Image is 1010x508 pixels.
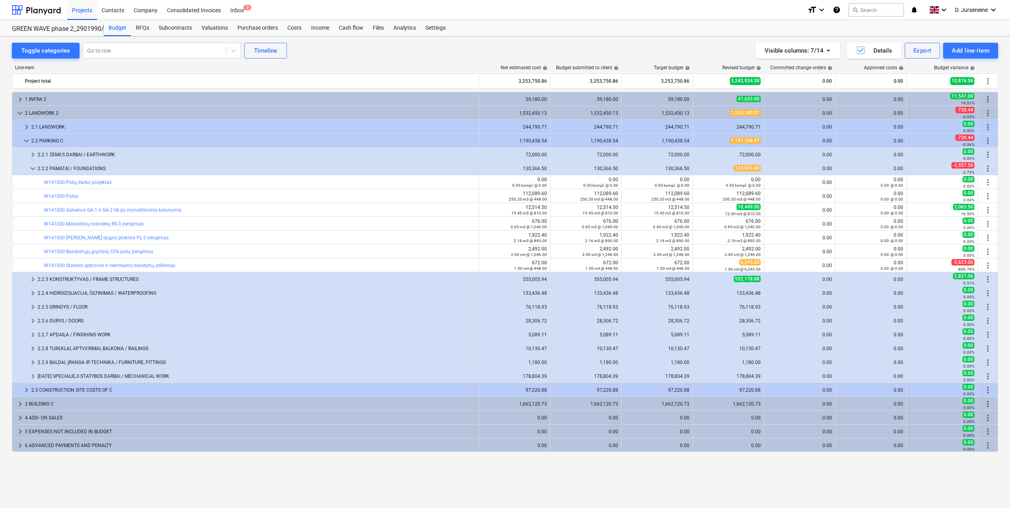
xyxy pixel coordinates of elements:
[283,20,306,36] div: Costs
[625,218,689,229] div: 676.00
[983,150,993,159] span: More actions
[905,43,940,59] button: Export
[943,43,998,59] button: Add line-item
[963,287,974,293] span: 0.00
[28,288,38,298] span: keyboard_arrow_right
[482,152,547,157] div: 72,000.00
[625,205,689,216] div: 12,514.50
[625,304,689,310] div: 76,118.93
[961,212,974,216] small: 16.50%
[770,65,832,70] div: Committed change orders
[983,247,993,256] span: More actions
[31,135,476,147] div: 2.2 PARKING C
[654,65,690,70] div: Target budget
[625,166,689,171] div: 130,366.50
[767,207,832,213] div: 0.00
[767,110,832,116] div: 0.00
[511,252,547,257] small: 2.00 vnt @ 1,246.00
[963,156,974,161] small: 0.00%
[852,7,858,13] span: search
[957,267,974,271] small: -836.76%
[856,45,892,56] div: Details
[963,176,974,182] span: 0.00
[983,441,993,450] span: More actions
[963,184,974,188] small: 0.00%
[389,20,421,36] a: Analytics
[983,136,993,146] span: More actions
[833,5,841,15] i: Knowledge base
[725,267,761,271] small: 1.00 vnt @ 6,295.00
[580,197,618,201] small: 250.20 m3 @ 448.00
[154,20,197,36] a: Subcontracts
[767,152,832,157] div: 0.00
[696,152,761,157] div: 72,000.00
[963,148,974,155] span: 0.00
[767,249,832,254] div: 0.00
[913,45,932,56] div: Export
[755,43,840,59] button: Visible columns:7/14
[554,260,618,271] div: 672.00
[730,137,761,144] span: 1,191,168.97
[554,138,618,144] div: 1,190,438.54
[963,253,974,258] small: 0.00%
[696,218,761,229] div: 676.00
[38,162,476,175] div: 2.2.2 PAMATAI / FOUNDATIONS
[625,277,689,282] div: 555,005.94
[963,198,974,202] small: 0.00%
[582,225,618,229] small: 0.65 m3 @ 1,040.00
[983,344,993,353] span: More actions
[983,330,993,339] span: More actions
[15,95,25,104] span: keyboard_arrow_right
[839,124,903,130] div: 0.00
[849,3,904,17] button: Search
[725,252,761,257] small: 2.00 vnt @ 1,246.00
[625,75,689,87] div: 3,253,750.86
[839,177,903,188] div: 0.00
[197,20,233,36] div: Valuations
[839,277,903,282] div: 0.00
[482,177,547,188] div: 0.00
[767,263,832,268] div: 0.00
[722,65,761,70] div: Revised budget
[612,66,619,70] span: help
[826,66,832,70] span: help
[983,302,993,312] span: More actions
[767,166,832,171] div: 0.00
[963,226,974,230] small: 0.00%
[28,358,38,367] span: keyboard_arrow_right
[233,20,283,36] a: Purchase orders
[767,75,832,87] div: 0.00
[583,211,618,215] small: 15.45 m3 @ 810.00
[514,266,547,271] small: 1.50 vnt @ 448.00
[22,385,31,395] span: keyboard_arrow_right
[554,75,618,87] div: 3,253,750.86
[983,76,993,86] span: More actions
[881,225,903,229] small: 0.00 @ 0.00
[625,191,689,202] div: 112,089.60
[839,304,903,310] div: 0.00
[839,152,903,157] div: 0.00
[44,221,144,227] a: W141000 Monolitinių rostverkų RS-3 įrengimas
[963,231,974,238] span: 0.00
[38,273,476,286] div: 2.2.3 KONSTRUKTYVAS / FRAME STRUCTURES
[683,66,690,70] span: help
[839,260,903,271] div: 0.00
[696,124,761,130] div: 244,790.71
[839,191,903,202] div: 0.00
[334,20,368,36] div: Cash flow
[767,138,832,144] div: 0.00
[31,121,476,133] div: 2.1 LANDWORK
[983,372,993,381] span: More actions
[654,211,689,215] small: 15.45 m3 @ 810.00
[44,235,169,241] a: W141000 [PERSON_NAME] dugno plokštės PL-3 įrengimas
[983,191,993,201] span: More actions
[953,273,974,279] span: 2,827.06
[725,212,761,216] small: 12.90 m3 @ 810.00
[28,275,38,284] span: keyboard_arrow_right
[368,20,389,36] a: Files
[696,232,761,243] div: 1,922.40
[625,260,689,271] div: 672.00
